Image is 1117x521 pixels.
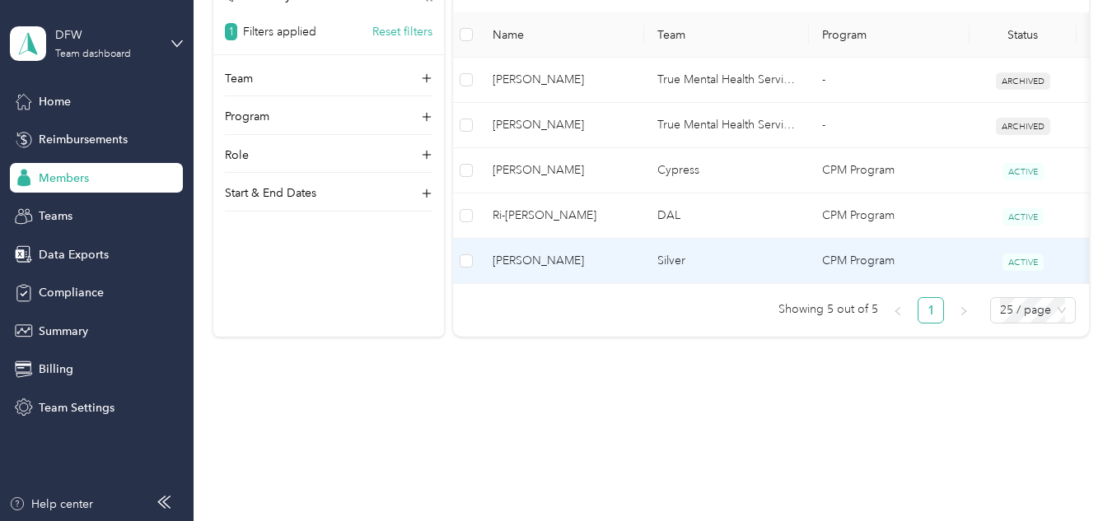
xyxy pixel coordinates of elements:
[39,323,88,340] span: Summary
[990,297,1076,323] div: Page Size
[809,58,970,103] td: -
[951,297,977,323] button: right
[959,306,969,316] span: right
[39,170,89,187] span: Members
[39,284,104,301] span: Compliance
[885,297,911,323] button: left
[809,193,970,239] td: CPM Program
[1000,298,1066,323] span: 25 / page
[39,207,72,225] span: Teams
[809,12,970,58] th: Program
[225,108,269,125] p: Program
[39,131,128,148] span: Reimbursements
[39,361,73,378] span: Billing
[918,297,944,323] li: 1
[225,147,249,164] p: Role
[644,239,809,284] td: Silver
[809,148,970,193] td: CPM Program
[1002,254,1044,271] span: ACTIVE
[918,298,943,323] a: 1
[225,23,237,40] span: 1
[479,58,644,103] td: Priscilla Richardson
[55,49,131,59] div: Team dashboard
[9,495,93,513] button: Help center
[809,103,970,148] td: -
[493,252,631,270] span: [PERSON_NAME]
[372,23,432,40] button: Reset filters
[778,297,878,322] span: Showing 5 out of 5
[243,23,316,40] p: Filters applied
[55,26,158,44] div: DFW
[996,72,1050,90] span: ARCHIVED
[479,193,644,239] td: Ri-Chardrianne Powell
[885,297,911,323] li: Previous Page
[39,399,115,416] span: Team Settings
[1025,429,1117,521] iframe: Everlance-gr Chat Button Frame
[225,184,316,202] p: Start & End Dates
[996,118,1050,135] span: ARCHIVED
[493,71,631,89] span: [PERSON_NAME]
[493,28,631,42] span: Name
[970,12,1077,58] th: Status
[493,161,631,179] span: [PERSON_NAME]
[479,239,644,284] td: Charday Beckett
[1002,163,1044,180] span: ACTIVE
[644,58,809,103] td: True Mental Health Services
[479,148,644,193] td: Richard Reynolds III
[493,116,631,134] span: [PERSON_NAME]
[39,246,109,263] span: Data Exports
[644,12,809,58] th: Team
[39,93,71,110] span: Home
[809,239,970,284] td: CPM Program
[951,297,977,323] li: Next Page
[479,12,644,58] th: Name
[225,70,253,87] p: Team
[644,148,809,193] td: Cypress
[644,193,809,239] td: DAL
[1002,208,1044,226] span: ACTIVE
[644,103,809,148] td: True Mental Health Services
[479,103,644,148] td: William Borchardt
[893,306,903,316] span: left
[493,207,631,225] span: Ri-[PERSON_NAME]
